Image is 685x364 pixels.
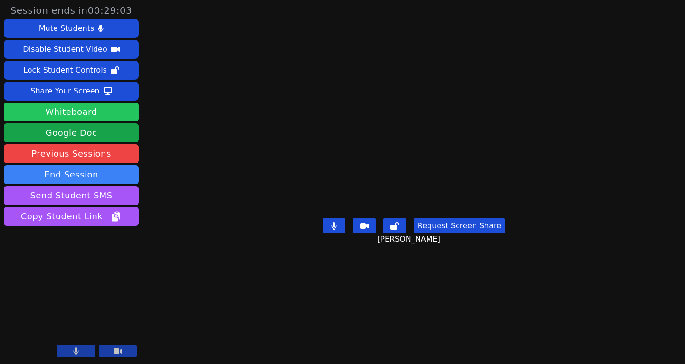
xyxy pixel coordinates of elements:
button: Mute Students [4,19,139,38]
div: Disable Student Video [23,42,107,57]
button: Disable Student Video [4,40,139,59]
button: End Session [4,165,139,184]
span: [PERSON_NAME] [377,233,443,245]
a: Google Doc [4,123,139,142]
button: Whiteboard [4,103,139,121]
div: Lock Student Controls [23,63,107,78]
time: 00:29:03 [88,5,133,16]
button: Copy Student Link [4,207,139,226]
a: Previous Sessions [4,144,139,163]
button: Request Screen Share [414,218,505,233]
div: Mute Students [39,21,94,36]
span: Session ends in [10,4,133,17]
button: Send Student SMS [4,186,139,205]
button: Share Your Screen [4,82,139,101]
span: Copy Student Link [21,210,122,223]
div: Share Your Screen [30,84,100,99]
button: Lock Student Controls [4,61,139,80]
